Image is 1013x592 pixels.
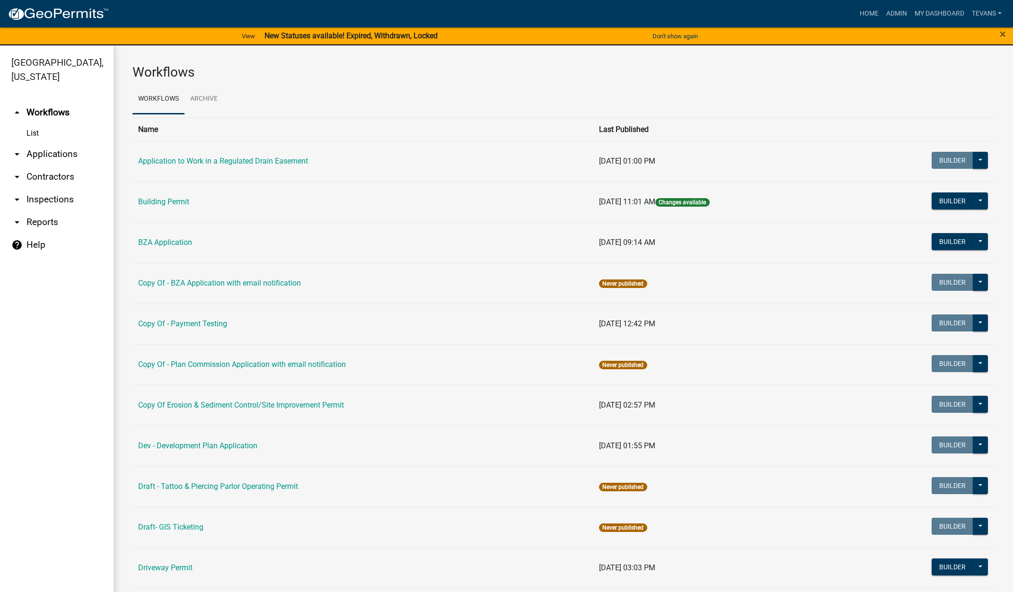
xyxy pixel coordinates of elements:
a: Copy Of - Payment Testing [138,319,227,328]
span: [DATE] 01:00 PM [599,157,655,165]
button: Builder [932,233,973,250]
button: Builder [932,314,973,331]
a: Workflows [132,84,185,114]
button: Builder [932,355,973,372]
i: arrow_drop_down [11,148,23,160]
a: Home [856,5,882,23]
button: Don't show again [649,28,702,44]
a: Copy Of - BZA Application with email notification [138,279,301,287]
th: Last Published [593,118,850,141]
a: Draft- GIS Ticketing [138,522,203,531]
i: arrow_drop_up [11,107,23,118]
button: Builder [932,396,973,413]
i: arrow_drop_down [11,194,23,205]
button: Close [1000,28,1006,40]
span: [DATE] 03:03 PM [599,563,655,572]
span: Never published [599,523,647,532]
span: Never published [599,279,647,288]
span: × [1000,27,1006,41]
strong: New Statuses available! Expired, Withdrawn, Locked [264,31,438,40]
a: View [238,28,259,44]
a: Admin [882,5,911,23]
i: help [11,239,23,251]
i: arrow_drop_down [11,171,23,183]
span: Never published [599,361,647,369]
span: Never published [599,483,647,491]
a: Archive [185,84,223,114]
th: Name [132,118,593,141]
button: Builder [932,518,973,535]
span: [DATE] 12:42 PM [599,319,655,328]
button: Builder [932,558,973,575]
span: [DATE] 02:57 PM [599,400,655,409]
a: Application to Work in a Regulated Drain Easement [138,157,308,165]
a: tevans [968,5,1005,23]
button: Builder [932,274,973,291]
a: Building Permit [138,197,189,206]
a: Dev - Development Plan Application [138,441,257,450]
button: Builder [932,436,973,453]
a: My Dashboard [911,5,968,23]
button: Builder [932,152,973,169]
h3: Workflows [132,64,994,80]
a: Driveway Permit [138,563,193,572]
span: [DATE] 09:14 AM [599,238,655,247]
span: [DATE] 11:01 AM [599,197,655,206]
button: Builder [932,192,973,209]
span: Changes available [655,198,709,207]
a: BZA Application [138,238,192,247]
a: Draft - Tattoo & Piercing Parlor Operating Permit [138,482,298,491]
a: Copy Of - Plan Commission Application with email notification [138,360,346,369]
button: Builder [932,477,973,494]
i: arrow_drop_down [11,217,23,228]
a: Copy Of Erosion & Sediment Control/Site Improvement Permit [138,400,344,409]
span: [DATE] 01:55 PM [599,441,655,450]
